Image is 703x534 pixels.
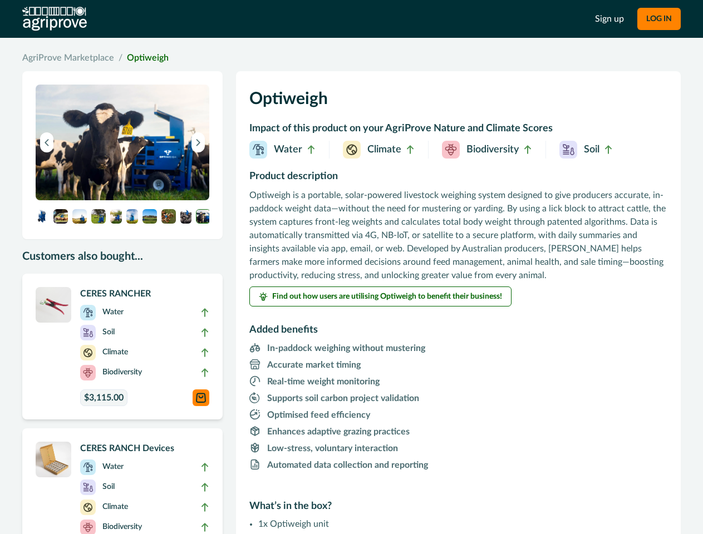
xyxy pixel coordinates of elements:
img: A box of CERES RANCH devices [36,442,71,477]
img: AgriProve logo [22,7,87,31]
span: $3,115.00 [84,391,124,404]
img: A box of CERES RANCH devices [91,209,106,224]
h2: Impact of this product on your AgriProve Nature and Climate Scores [249,120,667,141]
p: Enhances adaptive grazing practices [267,425,410,438]
li: 1x Optiweigh unit [258,517,592,531]
button: Find out how users are utilising Optiweigh to benefit their business! [249,286,512,306]
img: An Optiweigh unit [35,209,49,224]
p: Low-stress, voluntary interaction [267,442,398,455]
p: Soil [584,142,599,157]
p: Soil [102,481,115,493]
button: LOG IN [637,8,681,30]
p: Customers also bought... [22,248,223,265]
p: CERES RANCHER [80,287,209,300]
p: Real-time weight monitoring [267,375,380,388]
p: Optiweigh is a portable, solar-powered livestock weighing system designed to give producers accur... [249,189,667,282]
p: Climate [102,347,128,358]
p: Climate [102,501,128,513]
img: A screenshot of the Ready Graze application showing a 3D map of animal positions [161,209,176,224]
a: Sign up [595,12,624,26]
p: Biodiversity [466,142,519,157]
span: Find out how users are utilising Optiweigh to benefit their business! [272,293,502,300]
img: A CERES RANCHER APPLICATOR [36,287,71,323]
p: Water [102,461,124,473]
img: A screenshot of the Ready Graze application showing a 3D map of animal positions [180,209,191,224]
a: AgriProve Marketplace [22,51,114,65]
h2: What’s in the box? [249,483,667,517]
p: Biodiversity [102,521,142,533]
p: Water [102,306,124,318]
img: A CERES RANCH device applied to the ear of a cow [110,209,122,224]
img: A screenshot of the Ready Graze application showing a 3D map of animal positions [142,209,157,224]
button: Next image [191,132,205,152]
h2: Product description [249,170,667,189]
p: Biodiversity [102,367,142,378]
p: Supports soil carbon project validation [267,392,419,405]
span: / [119,51,122,65]
img: A screenshot of the Ready Graze application showing a 3D map of animal positions [126,209,138,224]
p: Optimised feed efficiency [267,408,370,422]
a: Optiweigh [127,53,169,62]
p: Accurate market timing [267,358,361,372]
button: Previous image [40,132,53,152]
h1: Optiweigh [249,85,667,120]
img: A single CERES RANCH device [72,209,87,224]
p: Soil [102,327,115,338]
p: Automated data collection and reporting [267,458,428,472]
p: Climate [367,142,401,157]
img: A hand holding a CERES RANCH device [53,209,68,224]
img: A screenshot of the Ready Graze application showing a 3D map of animal positions [196,209,210,224]
p: Water [274,142,302,157]
img: A screenshot of the Ready Graze application showing a 3D map of animal positions [36,85,209,200]
nav: breadcrumb [22,51,681,65]
p: In-paddock weighing without mustering [267,342,425,355]
p: CERES RANCH Devices [80,442,209,455]
h2: Added benefits [249,311,667,341]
